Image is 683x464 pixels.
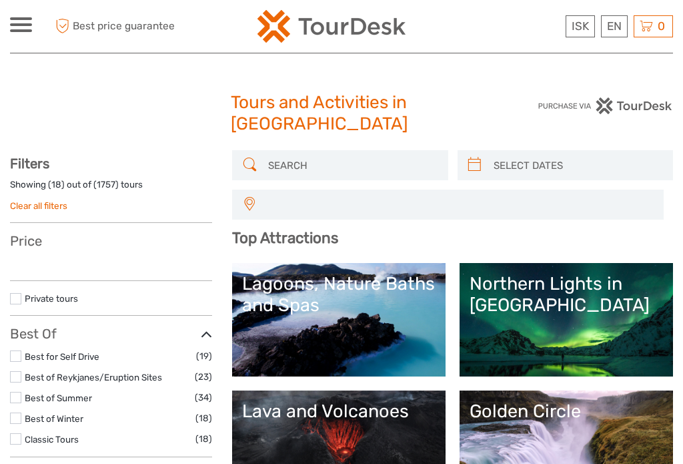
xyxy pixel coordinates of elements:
div: Lava and Volcanoes [242,401,436,422]
img: PurchaseViaTourDesk.png [538,97,673,114]
span: (19) [196,349,212,364]
span: (18) [195,411,212,426]
div: Lagoons, Nature Baths and Spas [242,273,436,316]
div: Golden Circle [470,401,663,422]
div: Northern Lights in [GEOGRAPHIC_DATA] [470,273,663,316]
span: Best price guarantee [52,15,176,37]
a: Best of Winter [25,413,83,424]
a: Private tours [25,293,78,304]
a: Best of Summer [25,393,92,403]
h3: Price [10,233,212,249]
span: (23) [195,369,212,385]
div: Showing ( ) out of ( ) tours [10,178,212,199]
a: Lagoons, Nature Baths and Spas [242,273,436,367]
a: Best of Reykjanes/Eruption Sites [25,372,162,383]
h1: Tours and Activities in [GEOGRAPHIC_DATA] [231,92,452,134]
span: (18) [195,431,212,447]
input: SEARCH [263,154,441,177]
div: EN [601,15,628,37]
span: 0 [656,19,667,33]
strong: Filters [10,156,49,172]
a: Northern Lights in [GEOGRAPHIC_DATA] [470,273,663,367]
label: 1757 [97,178,115,191]
span: (34) [195,390,212,405]
h3: Best Of [10,326,212,342]
a: Classic Tours [25,434,79,445]
label: 18 [51,178,61,191]
b: Top Attractions [232,229,338,247]
a: Clear all filters [10,200,67,211]
a: Best for Self Drive [25,351,99,362]
span: ISK [572,19,589,33]
input: SELECT DATES [488,154,666,177]
img: 120-15d4194f-c635-41b9-a512-a3cb382bfb57_logo_small.png [257,10,406,43]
